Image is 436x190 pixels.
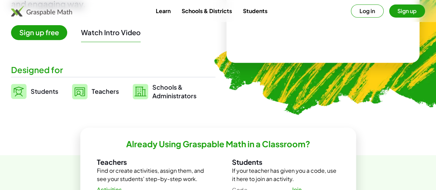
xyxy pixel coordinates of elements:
[126,139,310,149] h2: Already Using Graspable Math in a Classroom?
[81,28,141,37] button: Watch Intro Video
[11,83,58,100] a: Students
[389,4,425,18] button: Sign up
[11,25,67,40] span: Sign up free
[11,64,215,76] div: Designed for
[31,87,58,95] span: Students
[92,87,119,95] span: Teachers
[133,83,196,100] a: Schools &Administrators
[152,83,196,100] span: Schools & Administrators
[351,4,384,18] button: Log in
[232,158,339,167] h3: Students
[97,158,204,167] h3: Teachers
[97,167,204,183] p: Find or create activities, assign them, and see your students' step-by-step work.
[72,83,119,100] a: Teachers
[237,4,273,17] a: Students
[232,167,339,183] p: If your teacher has given you a code, use it here to join an activity.
[133,84,148,99] img: svg%3e
[176,4,237,17] a: Schools & Districts
[11,84,27,99] img: svg%3e
[72,84,88,99] img: svg%3e
[150,4,176,17] a: Learn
